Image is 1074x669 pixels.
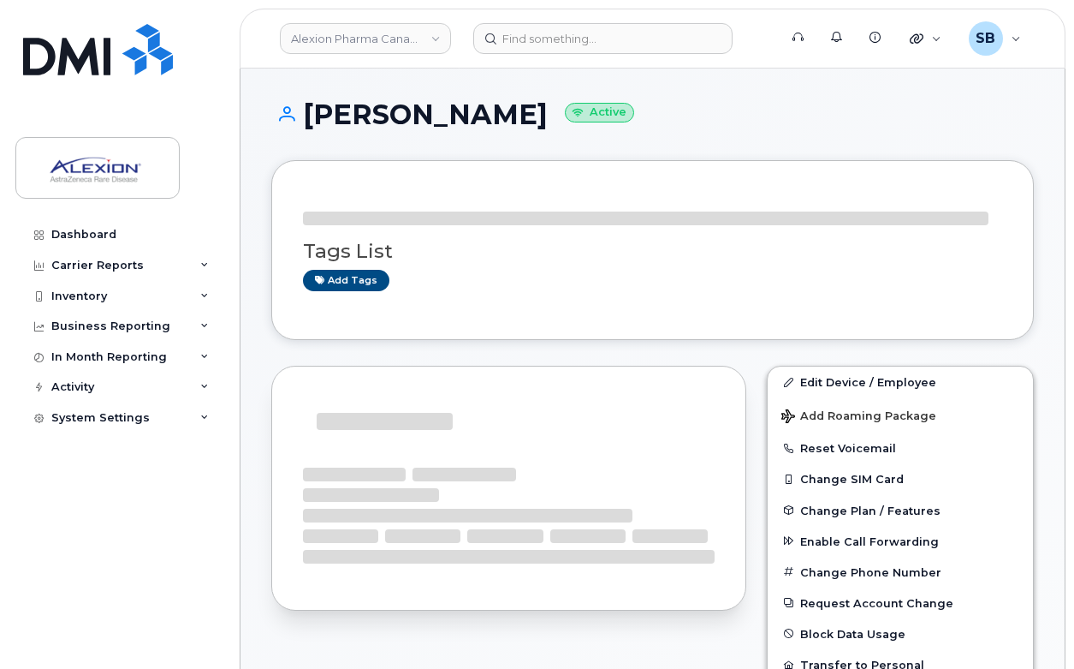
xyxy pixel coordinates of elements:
small: Active [565,103,634,122]
button: Change SIM Card [768,463,1033,494]
button: Change Phone Number [768,557,1033,588]
button: Change Plan / Features [768,495,1033,526]
button: Enable Call Forwarding [768,526,1033,557]
button: Reset Voicemail [768,433,1033,463]
button: Block Data Usage [768,618,1033,649]
span: Add Roaming Package [781,409,936,426]
h3: Tags List [303,241,1002,262]
h1: [PERSON_NAME] [271,99,1034,129]
button: Request Account Change [768,588,1033,618]
a: Edit Device / Employee [768,367,1033,397]
button: Add Roaming Package [768,397,1033,433]
span: Change Plan / Features [800,504,940,517]
a: Add tags [303,270,389,291]
span: Enable Call Forwarding [800,535,939,547]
